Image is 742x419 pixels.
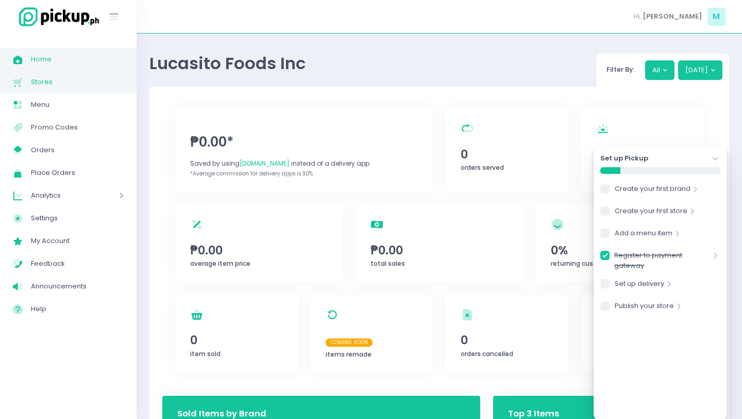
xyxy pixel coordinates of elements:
span: Menu [31,98,124,111]
a: 0item sold [175,295,298,373]
a: 0orders cancelled [446,295,568,373]
span: Hi, [633,11,641,22]
span: Filter By: [603,65,638,74]
span: Place Orders [31,166,124,180]
span: *Average commission for delivery apps is 30% [190,170,313,178]
span: 0% [551,241,688,259]
a: Create your first brand [615,184,690,198]
span: Analytics [31,189,90,202]
span: Orders [31,143,124,157]
a: Register to payment gateway [614,250,711,270]
span: Announcements [31,280,124,293]
span: ₱0.00 [370,241,508,259]
span: 0 [190,331,282,349]
span: orders served [461,163,504,172]
span: [PERSON_NAME] [643,11,702,22]
span: [DOMAIN_NAME] [240,159,290,168]
span: Settings [31,212,124,225]
span: total sales [370,259,405,268]
a: Add a menu item [615,228,672,242]
span: 0 [461,331,553,349]
img: logo [13,6,100,28]
button: All [645,60,675,80]
a: Set up delivery [615,279,664,293]
span: items remade [326,350,372,359]
a: 0%returning customers [536,204,703,282]
span: average item price [190,259,250,268]
a: ₱0.00average item price [175,204,343,282]
div: Saved by using instead of a delivery app [190,159,418,168]
a: 0refunded orders [581,295,704,373]
span: M [707,8,726,26]
span: ₱0.00* [190,132,418,152]
a: 0orders served [446,108,568,191]
span: 0 [461,146,553,163]
span: Coming Soon [326,339,373,347]
a: Publish your store [615,301,674,315]
span: Stores [31,75,124,89]
button: [DATE] [678,60,723,80]
a: 0orders [581,108,704,191]
a: Create your first store [615,206,687,220]
span: orders cancelled [461,349,513,358]
span: Feedback [31,257,124,270]
span: 0 [596,146,688,163]
span: item sold [190,349,221,358]
span: Promo Codes [31,121,124,134]
span: My Account [31,234,124,248]
span: Home [31,53,124,66]
span: Lucasito Foods Inc [149,52,306,75]
a: ₱0.00total sales [356,204,523,282]
span: Help [31,302,124,316]
span: ₱0.00 [190,241,328,259]
span: returning customers [551,259,617,268]
strong: Set up Pickup [600,153,648,164]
